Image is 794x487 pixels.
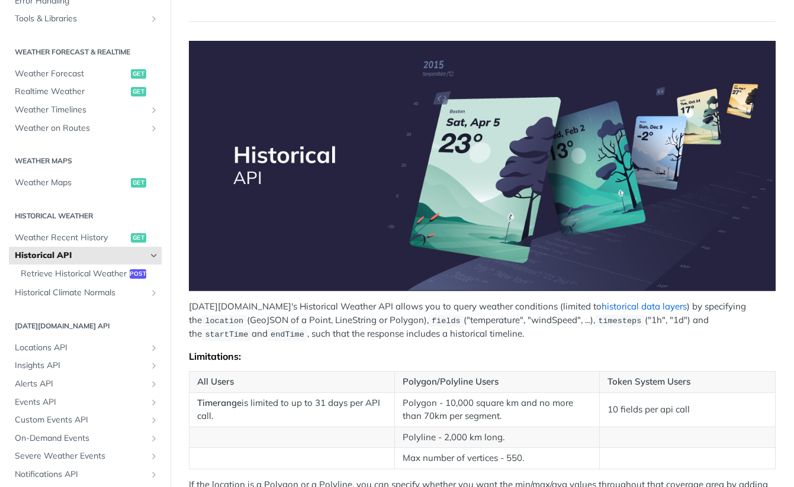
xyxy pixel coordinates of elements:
[149,470,159,479] button: Show subpages for Notifications API
[9,466,162,483] a: Notifications APIShow subpages for Notifications API
[131,178,146,188] span: get
[9,47,162,57] h2: Weather Forecast & realtime
[189,41,776,291] img: Historical-API.png
[9,83,162,101] a: Realtime Weatherget
[9,394,162,411] a: Events APIShow subpages for Events API
[149,361,159,370] button: Show subpages for Insights API
[9,247,162,265] a: Historical APIHide subpages for Historical API
[9,284,162,302] a: Historical Climate NormalsShow subpages for Historical Climate Normals
[394,448,600,469] td: Max number of vertices - 550.
[15,86,128,98] span: Realtime Weather
[271,330,304,339] span: endTime
[9,156,162,166] h2: Weather Maps
[15,232,128,244] span: Weather Recent History
[9,101,162,119] a: Weather TimelinesShow subpages for Weather Timelines
[15,104,146,116] span: Weather Timelines
[21,268,127,280] span: Retrieve Historical Weather
[131,87,146,96] span: get
[15,342,146,354] span: Locations API
[9,174,162,192] a: Weather Mapsget
[9,447,162,465] a: Severe Weather EventsShow subpages for Severe Weather Events
[149,451,159,461] button: Show subpages for Severe Weather Events
[9,321,162,331] h2: [DATE][DOMAIN_NAME] API
[189,392,395,427] td: is limited to up to 31 days per API call.
[149,105,159,115] button: Show subpages for Weather Timelines
[15,13,146,25] span: Tools & Libraries
[15,250,146,262] span: Historical API
[9,10,162,28] a: Tools & LibrariesShow subpages for Tools & Libraries
[149,124,159,133] button: Show subpages for Weather on Routes
[432,317,461,325] span: fields
[9,430,162,447] a: On-Demand EventsShow subpages for On-Demand Events
[15,414,146,426] span: Custom Events API
[149,343,159,353] button: Show subpages for Locations API
[205,317,243,325] span: location
[9,339,162,357] a: Locations APIShow subpages for Locations API
[15,265,162,283] a: Retrieve Historical Weatherpost
[9,229,162,247] a: Weather Recent Historyget
[15,450,146,462] span: Severe Weather Events
[394,392,600,427] td: Polygon - 10,000 square km and no more than 70km per segment.
[9,120,162,137] a: Weather on RoutesShow subpages for Weather on Routes
[189,350,776,362] div: Limitations:
[598,317,641,325] span: timesteps
[15,360,146,372] span: Insights API
[9,375,162,393] a: Alerts APIShow subpages for Alerts API
[9,211,162,221] h2: Historical Weather
[394,427,600,448] td: Polyline - 2,000 km long.
[149,434,159,443] button: Show subpages for On-Demand Events
[9,357,162,375] a: Insights APIShow subpages for Insights API
[149,415,159,425] button: Show subpages for Custom Events API
[9,65,162,83] a: Weather Forecastget
[189,372,395,393] th: All Users
[149,251,159,260] button: Hide subpages for Historical API
[15,396,146,408] span: Events API
[149,398,159,407] button: Show subpages for Events API
[15,287,146,299] span: Historical Climate Normals
[189,41,776,291] span: Expand image
[15,177,128,189] span: Weather Maps
[149,14,159,24] button: Show subpages for Tools & Libraries
[15,469,146,480] span: Notifications API
[15,433,146,444] span: On-Demand Events
[149,379,159,389] button: Show subpages for Alerts API
[15,378,146,390] span: Alerts API
[15,68,128,80] span: Weather Forecast
[130,269,146,279] span: post
[15,122,146,134] span: Weather on Routes
[600,392,776,427] td: 10 fields per api call
[9,411,162,429] a: Custom Events APIShow subpages for Custom Events API
[205,330,248,339] span: startTime
[602,301,687,312] a: historical data layers
[189,300,776,341] p: [DATE][DOMAIN_NAME]'s Historical Weather API allows you to query weather conditions (limited to )...
[197,397,242,408] strong: Timerange
[600,372,776,393] th: Token System Users
[394,372,600,393] th: Polygon/Polyline Users
[131,69,146,79] span: get
[131,233,146,243] span: get
[149,288,159,298] button: Show subpages for Historical Climate Normals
